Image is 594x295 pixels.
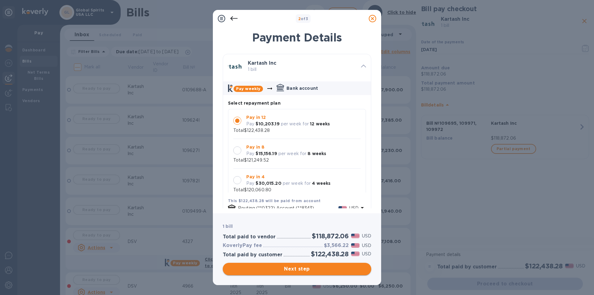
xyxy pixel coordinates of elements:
[298,16,301,21] span: 2
[338,206,347,210] img: USD
[351,243,359,248] img: USD
[223,31,371,44] h1: Payment Details
[362,242,371,249] p: USD
[256,121,279,126] b: $10,203.19
[233,157,269,163] p: Total $121,249.52
[228,198,321,203] b: This $122,438.28 will be paid from account
[324,243,349,249] h3: $3,566.22
[223,224,233,229] b: 1 bill
[351,252,359,256] img: USD
[246,150,254,157] p: Pay
[312,232,349,240] h2: $118,872.06
[236,86,260,91] b: Pay weekly
[246,145,265,150] b: Pay in 8
[248,60,276,66] b: Kartash Inc
[312,181,330,186] b: 4 weeks
[223,234,276,240] h3: Total paid to vendor
[246,180,254,187] p: Pay
[278,150,307,157] p: per week for
[223,243,262,249] h3: KoverlyPay fee
[228,101,281,106] b: Select repayment plan
[223,54,371,79] div: Kartash Inc 1 bill
[281,121,309,127] p: per week for
[233,127,270,134] p: Total $122,438.28
[283,180,311,187] p: per week for
[256,151,277,156] b: $15,156.19
[256,181,281,186] b: $30,015.20
[362,233,371,239] p: USD
[310,121,330,126] b: 12 weeks
[298,16,308,21] b: of 3
[246,121,254,127] p: Pay
[223,252,282,258] h3: Total paid by customer
[349,205,359,211] p: USD
[228,265,366,273] span: Next step
[286,85,318,91] p: Bank account
[233,187,271,193] p: Total $120,060.80
[223,263,371,275] button: Next step
[351,234,359,238] img: USD
[246,174,265,179] b: Pay in 4
[248,66,356,73] p: 1 bill
[362,251,371,257] p: USD
[238,205,338,211] p: Routing (**0322) Account (**8343)
[246,115,266,120] b: Pay in 12
[308,151,326,156] b: 8 weeks
[311,250,349,258] h2: $122,438.28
